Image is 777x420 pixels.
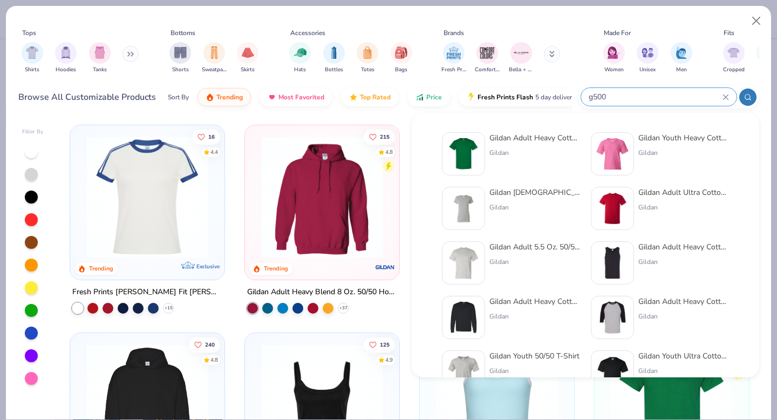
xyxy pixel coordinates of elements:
div: 4.8 [211,356,219,364]
div: Gildan [DEMOGRAPHIC_DATA]' Heavy Cotton™ T-Shirt [489,187,580,198]
img: a164e800-7022-4571-a324-30c76f641635 [388,136,521,258]
div: Gildan Adult Heavy Blend 8 Oz. 50/50 Hooded Sweatshirt [247,286,397,299]
div: 4.9 [385,356,393,364]
img: Tanks Image [94,46,106,59]
input: Try "T-Shirt" [588,91,723,103]
div: filter for Bottles [323,42,345,74]
div: Fits [724,28,734,38]
span: Exclusive [196,263,220,270]
span: Bottles [325,66,343,74]
button: Like [189,337,221,352]
div: Gildan [638,311,729,321]
div: Made For [604,28,631,38]
span: 215 [380,134,390,139]
span: Hats [294,66,306,74]
img: Gildan logo [374,256,396,278]
button: Like [364,337,395,352]
div: filter for Comfort Colors [475,42,500,74]
span: Trending [216,93,243,101]
button: filter button [55,42,77,74]
div: filter for Women [603,42,625,74]
button: filter button [509,42,534,74]
div: Gildan [638,202,729,212]
div: Gildan Youth 50/50 T-Shirt [489,350,580,362]
button: Top Rated [341,88,399,106]
div: Gildan Adult Heavy Cotton T-Shirt [489,132,580,144]
div: Gildan Adult Heavy Cotton 5.3 Oz. Tank [638,241,729,253]
div: Gildan Adult 5.5 Oz. 50/50 T-Shirt [489,241,580,253]
img: e5540c4d-e74a-4e58-9a52-192fe86bec9f [81,136,214,258]
img: trending.gif [206,93,214,101]
img: Hats Image [294,46,306,59]
div: filter for Hats [289,42,311,74]
img: Shorts Image [174,46,187,59]
span: Sweatpants [202,66,227,74]
div: Gildan Youth Ultra Cotton® T-Shirt [638,350,729,362]
img: Comfort Colors Image [479,45,495,61]
div: Gildan [489,202,580,212]
div: Gildan Adult Heavy Cotton™ 5.3 Oz. 3/4-Raglan Sleeve T-Shirt [638,296,729,307]
button: filter button [475,42,500,74]
div: filter for Shorts [169,42,191,74]
button: filter button [357,42,378,74]
button: filter button [391,42,412,74]
div: filter for Shirts [22,42,43,74]
img: Bottles Image [328,46,340,59]
div: Gildan [638,257,729,267]
span: Men [676,66,687,74]
div: Gildan Adult Heavy Cotton 5.3 Oz. Long-Sleeve T-Shirt [489,296,580,307]
div: 4.4 [211,148,219,156]
button: Like [193,129,221,144]
div: filter for Cropped [723,42,745,74]
img: Totes Image [362,46,373,59]
div: Gildan [638,366,729,376]
img: Skirts Image [242,46,254,59]
img: eeb6cdad-aebe-40d0-9a4b-833d0f822d02 [447,301,480,334]
img: 6046accf-a268-477f-9bdd-e1b99aae0138 [596,355,629,389]
div: Sort By [168,92,189,102]
span: Bella + Canvas [509,66,534,74]
img: Men Image [676,46,687,59]
span: Bags [395,66,407,74]
img: 12c717a8-bff4-429b-8526-ab448574c88c [447,355,480,389]
button: Trending [197,88,251,106]
div: Filter By [22,128,44,136]
div: filter for Totes [357,42,378,74]
span: Totes [361,66,374,74]
img: TopRated.gif [349,93,358,101]
div: filter for Tanks [89,42,111,74]
button: filter button [603,42,625,74]
div: Gildan [489,311,580,321]
button: filter button [441,42,466,74]
img: db3463ef-4353-4609-ada1-7539d9cdc7e6 [596,137,629,171]
span: Unisex [639,66,656,74]
span: Price [426,93,442,101]
button: filter button [89,42,111,74]
span: 125 [380,342,390,347]
button: Close [746,11,767,31]
span: 240 [206,342,215,347]
span: Tanks [93,66,107,74]
img: 88a44a92-e2a5-4f89-8212-3978ff1d2bb4 [596,246,629,280]
div: Bottoms [171,28,195,38]
div: Accessories [290,28,325,38]
div: Gildan [489,148,580,158]
button: Like [364,129,395,144]
button: filter button [289,42,311,74]
button: Price [407,88,450,106]
button: filter button [237,42,258,74]
img: Bella + Canvas Image [513,45,529,61]
span: + 15 [165,305,173,311]
span: Women [604,66,624,74]
span: + 37 [339,305,347,311]
img: flash.gif [467,93,475,101]
img: Women Image [608,46,620,59]
div: filter for Fresh Prints [441,42,466,74]
img: 3c1a081b-6ca8-4a00-a3b6-7ee979c43c2b [596,192,629,225]
span: Cropped [723,66,745,74]
div: Gildan [489,257,580,267]
button: filter button [22,42,43,74]
div: filter for Hoodies [55,42,77,74]
img: 01756b78-01f6-4cc6-8d8a-3c30c1a0c8ac [256,136,388,258]
span: Shirts [25,66,39,74]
